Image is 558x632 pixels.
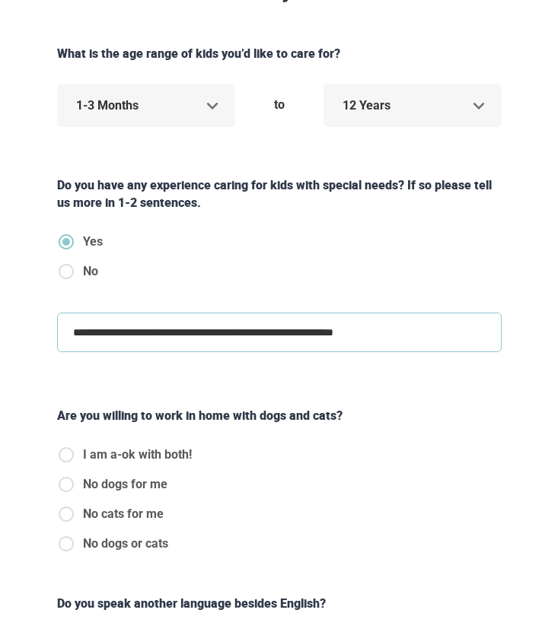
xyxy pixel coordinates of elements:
[83,446,192,464] span: I am a-ok with both!
[51,407,508,424] div: Are you willing to work in home with dogs and cats?
[51,176,508,211] div: Do you have any experience caring for kids with special needs? If so please tell us more in 1-2 s...
[324,84,502,127] div: 12 Years
[83,535,168,553] span: No dogs or cats
[51,45,508,62] div: What is the age range of kids you’d like to care for?
[57,233,115,292] div: specialNeeds
[83,233,103,251] span: Yes
[57,446,204,564] div: catsAndDogs
[83,262,98,281] span: No
[57,84,235,127] div: 1-3 Months
[83,505,164,523] span: No cats for me
[83,475,167,494] span: No dogs for me
[241,84,317,126] div: to
[51,595,508,612] div: Do you speak another language besides English?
